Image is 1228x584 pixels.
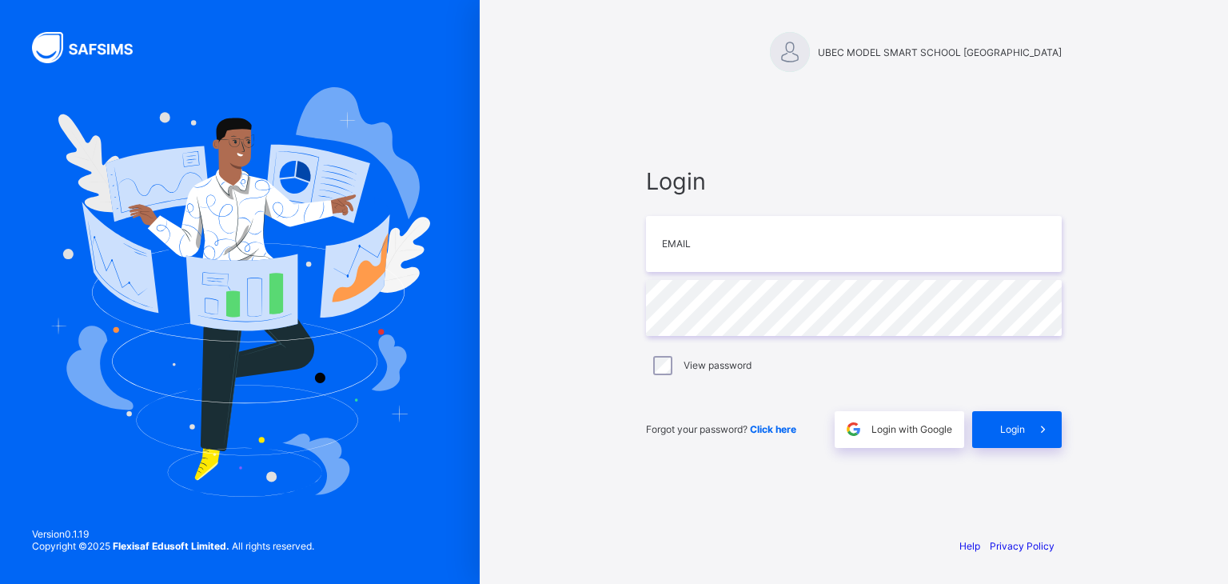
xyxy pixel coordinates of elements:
img: Hero Image [50,87,430,497]
label: View password [684,359,752,371]
a: Click here [750,423,796,435]
a: Help [959,540,980,552]
strong: Flexisaf Edusoft Limited. [113,540,229,552]
img: SAFSIMS Logo [32,32,152,63]
span: UBEC MODEL SMART SCHOOL [GEOGRAPHIC_DATA] [818,46,1062,58]
span: Version 0.1.19 [32,528,314,540]
a: Privacy Policy [990,540,1055,552]
span: Forgot your password? [646,423,796,435]
span: Login [1000,423,1025,435]
span: Login with Google [871,423,952,435]
span: Login [646,167,1062,195]
span: Copyright © 2025 All rights reserved. [32,540,314,552]
img: google.396cfc9801f0270233282035f929180a.svg [844,420,863,438]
